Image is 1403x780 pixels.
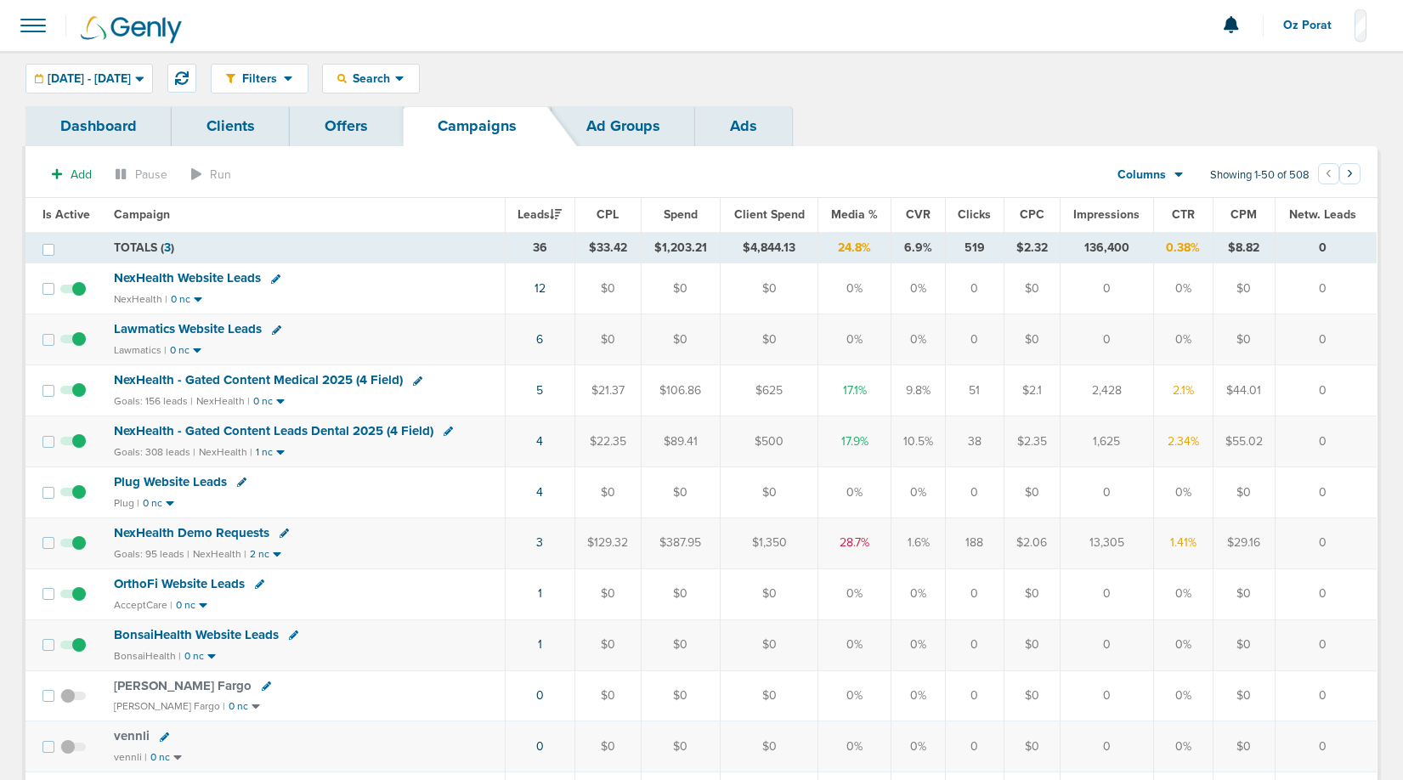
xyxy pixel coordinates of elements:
span: Plug Website Leads [114,474,227,489]
a: Dashboard [25,106,172,146]
td: 0% [891,619,946,670]
td: 2.1% [1154,365,1213,416]
small: 0 nc [150,751,170,764]
td: 0% [891,670,946,721]
td: 28.7% [818,517,891,568]
a: 1 [538,637,542,652]
a: Ad Groups [552,106,695,146]
small: 0 nc [143,497,162,510]
a: 6 [536,332,543,347]
td: 6.9% [891,232,946,263]
span: Netw. Leads [1289,207,1356,222]
td: 0.38% [1154,232,1213,263]
td: 0 [946,619,1004,670]
a: 4 [536,485,543,500]
span: Impressions [1073,207,1140,222]
span: NexHealth Website Leads [114,270,261,285]
span: CTR [1172,207,1195,222]
td: 0% [891,314,946,365]
td: 0% [818,721,891,772]
td: $0 [641,314,720,365]
td: 0 [1276,517,1377,568]
td: 0 [1276,416,1377,467]
span: CPC [1020,207,1044,222]
td: $0 [720,314,818,365]
td: 2.34% [1154,416,1213,467]
td: $2.35 [1004,416,1060,467]
a: 12 [535,281,546,296]
small: 0 nc [176,599,195,612]
td: 17.9% [818,416,891,467]
small: 0 nc [171,293,190,306]
td: 0 [1060,619,1153,670]
td: $0 [574,466,641,517]
td: $106.86 [641,365,720,416]
td: $0 [1004,263,1060,314]
td: 1.41% [1154,517,1213,568]
span: Is Active [42,207,90,222]
td: 13,305 [1060,517,1153,568]
td: $0 [1004,314,1060,365]
td: $0 [720,568,818,619]
td: $0 [574,670,641,721]
a: Campaigns [403,106,552,146]
td: $1,203.21 [641,232,720,263]
td: $0 [720,619,818,670]
td: $2.32 [1004,232,1060,263]
td: $0 [720,466,818,517]
span: CVR [906,207,931,222]
td: 0 [946,721,1004,772]
a: 0 [536,688,544,703]
td: 51 [946,365,1004,416]
td: $0 [1004,466,1060,517]
td: $0 [574,568,641,619]
a: Ads [695,106,792,146]
span: CPL [597,207,619,222]
td: 0 [1060,314,1153,365]
td: 0% [1154,568,1213,619]
small: NexHealth | [196,395,250,407]
td: 0% [891,263,946,314]
td: $4,844.13 [720,232,818,263]
a: 5 [536,383,543,398]
td: 2,428 [1060,365,1153,416]
td: 0 [946,568,1004,619]
td: 17.1% [818,365,891,416]
td: 0% [891,466,946,517]
td: $0 [1213,670,1276,721]
td: $0 [1213,721,1276,772]
td: $0 [1213,619,1276,670]
td: 0 [1276,568,1377,619]
td: 1.6% [891,517,946,568]
ul: Pagination [1318,166,1361,186]
td: 0% [891,721,946,772]
td: 0% [818,466,891,517]
td: 0 [1276,365,1377,416]
td: $29.16 [1213,517,1276,568]
td: $387.95 [641,517,720,568]
small: 2 nc [250,548,269,561]
td: $0 [574,721,641,772]
td: 0% [1154,314,1213,365]
small: NexHealth | [114,293,167,305]
td: $55.02 [1213,416,1276,467]
td: $0 [1213,568,1276,619]
td: 0 [1060,466,1153,517]
td: $44.01 [1213,365,1276,416]
td: $0 [1213,314,1276,365]
span: [PERSON_NAME] Fargo [114,678,252,693]
td: $0 [574,314,641,365]
td: $0 [1004,619,1060,670]
td: 0% [818,670,891,721]
small: 0 nc [184,650,204,663]
span: vennli [114,728,150,743]
td: 0% [891,568,946,619]
td: 0 [1276,670,1377,721]
small: vennli | [114,751,147,763]
small: 0 nc [170,344,190,357]
td: 0 [1060,568,1153,619]
td: 0% [1154,466,1213,517]
span: Columns [1117,167,1166,184]
td: 0 [1276,314,1377,365]
td: $2.1 [1004,365,1060,416]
